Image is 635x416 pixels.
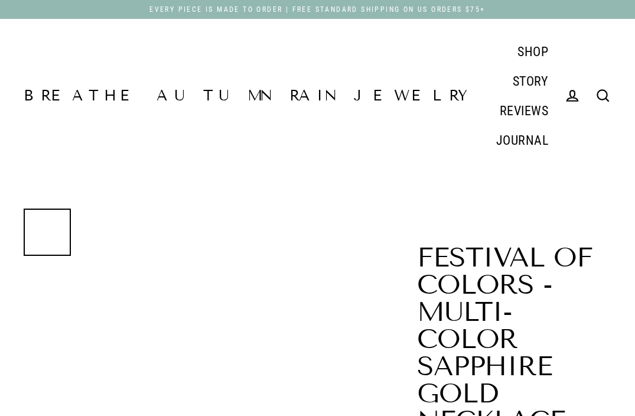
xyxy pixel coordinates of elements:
[491,96,557,125] a: REVIEWS
[504,66,557,96] a: STORY
[474,37,557,155] div: Primary
[487,126,557,155] a: JOURNAL
[24,89,474,103] a: Breathe Autumn Rain Jewelry
[509,37,557,66] a: SHOP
